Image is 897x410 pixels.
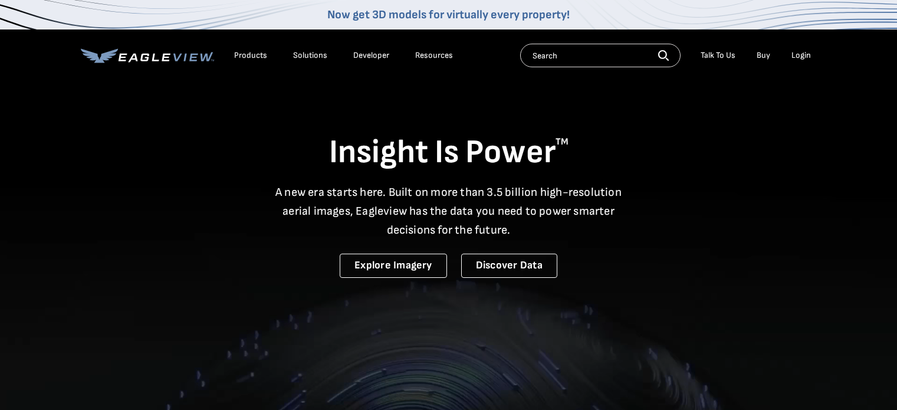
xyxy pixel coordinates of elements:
sup: TM [556,136,569,147]
div: Solutions [293,50,327,61]
a: Discover Data [461,254,557,278]
p: A new era starts here. Built on more than 3.5 billion high-resolution aerial images, Eagleview ha... [268,183,629,240]
h1: Insight Is Power [81,132,817,173]
div: Login [791,50,811,61]
a: Developer [353,50,389,61]
div: Products [234,50,267,61]
a: Explore Imagery [340,254,447,278]
div: Resources [415,50,453,61]
a: Now get 3D models for virtually every property! [327,8,570,22]
a: Buy [757,50,770,61]
input: Search [520,44,681,67]
div: Talk To Us [701,50,735,61]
